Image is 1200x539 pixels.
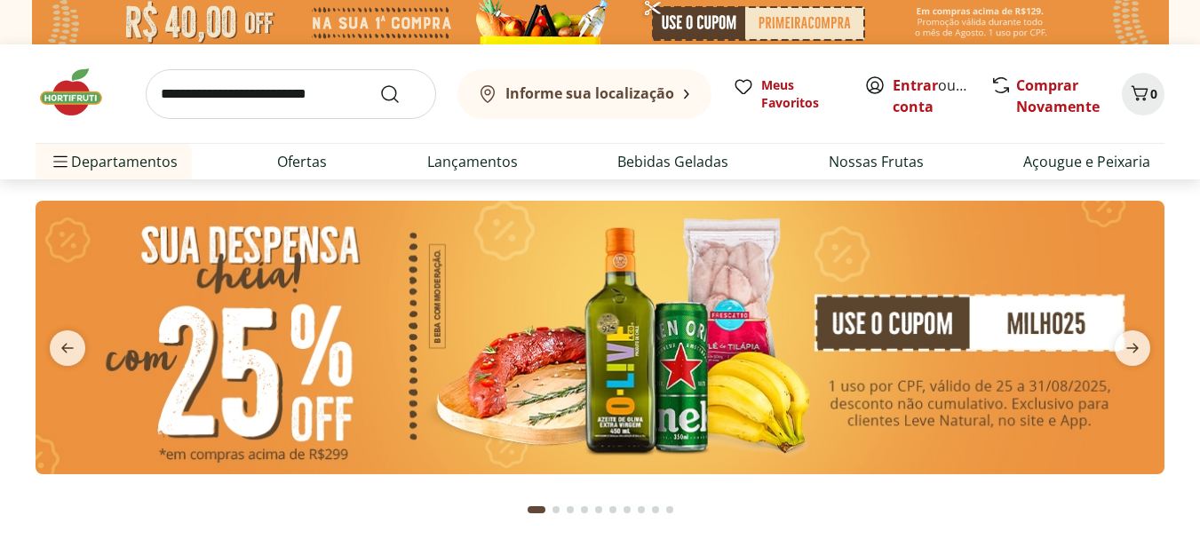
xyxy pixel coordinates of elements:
span: 0 [1150,85,1157,102]
button: Go to page 5 from fs-carousel [592,488,606,531]
span: ou [893,75,972,117]
button: previous [36,330,99,366]
button: Informe sua localização [457,69,711,119]
a: Ofertas [277,151,327,172]
button: Go to page 3 from fs-carousel [563,488,577,531]
img: Hortifruti [36,66,124,119]
button: Go to page 7 from fs-carousel [620,488,634,531]
button: next [1101,330,1164,366]
a: Açougue e Peixaria [1023,151,1150,172]
button: Menu [50,140,71,183]
button: Go to page 4 from fs-carousel [577,488,592,531]
span: Meus Favoritos [761,76,843,112]
a: Lançamentos [427,151,518,172]
button: Go to page 10 from fs-carousel [663,488,677,531]
button: Carrinho [1122,73,1164,115]
button: Go to page 6 from fs-carousel [606,488,620,531]
a: Bebidas Geladas [617,151,728,172]
button: Go to page 2 from fs-carousel [549,488,563,531]
button: Go to page 9 from fs-carousel [648,488,663,531]
a: Comprar Novamente [1016,75,1100,116]
span: Departamentos [50,140,178,183]
button: Current page from fs-carousel [524,488,549,531]
a: Meus Favoritos [733,76,843,112]
a: Criar conta [893,75,990,116]
img: cupom [36,201,1164,474]
a: Entrar [893,75,938,95]
b: Informe sua localização [505,83,674,103]
button: Go to page 8 from fs-carousel [634,488,648,531]
button: Submit Search [379,83,422,105]
input: search [146,69,436,119]
a: Nossas Frutas [829,151,924,172]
